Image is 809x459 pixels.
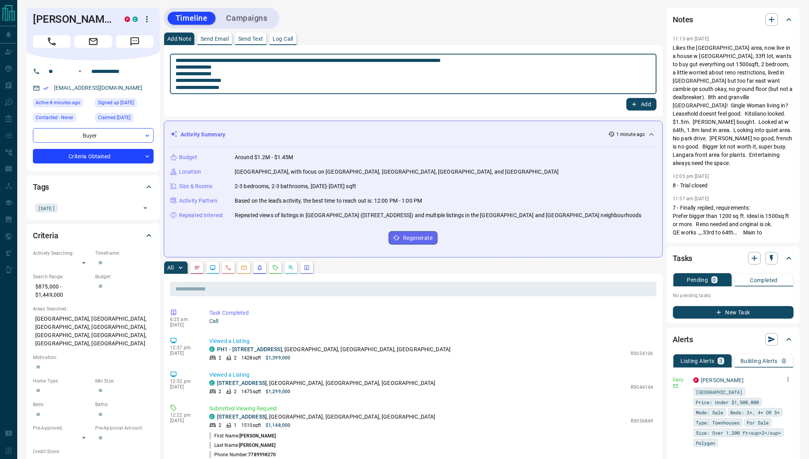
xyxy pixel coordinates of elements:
p: Completed [750,278,778,283]
p: 8 - Trial closed [673,181,794,190]
p: $1,148,000 [266,422,290,429]
div: Sat Apr 05 2025 [95,113,154,124]
span: [GEOGRAPHIC_DATA] [696,388,743,396]
button: Campaigns [219,12,275,25]
div: Tasks [673,249,794,268]
p: 1 [234,422,237,429]
p: Daily [673,376,689,383]
span: Call [33,35,71,48]
span: Mode: Sale [696,408,724,416]
h2: Alerts [673,333,693,346]
p: Search Range: [33,273,91,280]
h2: Tasks [673,252,693,265]
div: property.ca [693,377,699,383]
div: Wed Oct 15 2025 [33,98,91,109]
p: Send Text [238,36,263,42]
button: Add [626,98,656,111]
p: $1,299,000 [266,388,290,395]
p: Areas Searched: [33,305,154,312]
p: 12:37 pm [170,345,197,350]
span: Price: Under $1,500,000 [696,398,759,406]
div: Activity Summary1 minute ago [170,127,656,142]
span: [PERSON_NAME] [239,433,276,439]
a: [STREET_ADDRESS] [217,380,267,386]
p: Task Completed [209,309,653,317]
span: Signed up [DATE] [98,99,134,107]
p: Phone Number: [209,451,276,458]
p: [DATE] [170,384,197,390]
p: Min Size: [95,377,154,385]
svg: Email Verified [43,85,49,91]
p: , [GEOGRAPHIC_DATA], [GEOGRAPHIC_DATA], [GEOGRAPHIC_DATA] [217,413,436,421]
p: No pending tasks [673,290,794,301]
p: 11:57 am [DATE] [673,196,709,201]
p: First Name: [209,432,276,439]
p: Pending [687,277,708,283]
a: [STREET_ADDRESS] [217,414,267,420]
p: 12:05 pm [DATE] [673,174,709,179]
span: Polygon [696,439,715,447]
p: 0 [782,358,785,364]
div: condos.ca [209,414,215,419]
p: 2-3 bedrooms, 2-3 bathrooms, [DATE]-[DATE] sqft [235,182,356,190]
div: condos.ca [132,16,138,22]
span: Email [74,35,112,48]
p: Budget [179,153,197,161]
p: 1 minute ago [616,131,645,138]
a: [EMAIL_ADDRESS][DOMAIN_NAME] [54,85,143,91]
p: 1428 sqft [241,354,261,361]
svg: Lead Browsing Activity [210,265,216,271]
h1: [PERSON_NAME] [33,13,113,25]
div: Alerts [673,330,794,349]
p: Based on the lead's activity, the best time to reach out is: 12:00 PM - 1:00 PM [235,197,422,205]
div: Buyer [33,128,154,143]
h2: Criteria [33,229,58,242]
svg: Opportunities [288,265,294,271]
button: Timeline [168,12,215,25]
div: Tags [33,178,154,196]
p: 2 [234,354,237,361]
div: Notes [673,10,794,29]
span: Contacted - Never [36,114,73,122]
p: Pre-Approved: [33,425,91,432]
button: Open [75,67,85,76]
div: condos.ca [209,347,215,352]
span: Claimed [DATE] [98,114,130,122]
p: R3056849 [631,417,653,425]
p: [GEOGRAPHIC_DATA], with focus on [GEOGRAPHIC_DATA], [GEOGRAPHIC_DATA], [GEOGRAPHIC_DATA], and [GE... [235,168,559,176]
p: 12:22 pm [170,412,197,418]
span: Size: Over 1,200 ft<sup>2</sup> [696,429,781,437]
svg: Agent Actions [304,265,310,271]
span: Message [116,35,154,48]
p: 1510 sqft [241,422,261,429]
a: [PERSON_NAME] [701,377,744,383]
div: Fri Apr 04 2025 [95,98,154,109]
p: Call [209,317,653,325]
p: Log Call [273,36,293,42]
p: $875,000 - $1,449,000 [33,280,91,301]
h2: Tags [33,181,49,193]
span: [PERSON_NAME] [239,443,275,448]
span: Active 8 minutes ago [36,99,80,107]
h2: Notes [673,13,693,26]
p: $1,399,000 [266,354,290,361]
p: Repeated Interest [179,211,223,220]
div: condos.ca [209,380,215,386]
p: [DATE] [170,322,197,328]
p: All [167,265,174,270]
p: Viewed a Listing [209,371,653,379]
svg: Requests [272,265,279,271]
p: Pre-Approval Amount: [95,425,154,432]
svg: Emails [241,265,247,271]
p: 6:25 am [170,317,197,322]
p: [DATE] [170,418,197,423]
button: Open [140,203,151,214]
p: Last Name: [209,442,276,449]
p: Beds: [33,401,91,408]
a: PH1 - [STREET_ADDRESS] [217,346,282,352]
p: Location [179,168,201,176]
button: New Task [673,306,794,319]
p: Activity Summary [181,131,225,139]
p: Add Note [167,36,191,42]
p: Timeframe: [95,250,154,257]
